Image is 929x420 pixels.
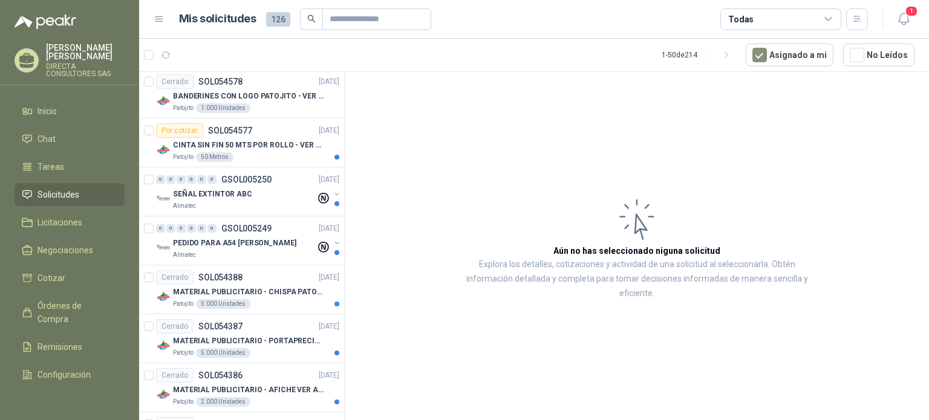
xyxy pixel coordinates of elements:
p: DIRECTA CONSULTORES SAS [46,63,125,77]
span: Configuración [37,368,91,381]
a: Chat [15,128,125,150]
div: 0 [156,175,165,184]
p: SOL054578 [198,77,243,86]
p: SOL054386 [198,371,243,380]
a: CerradoSOL054386[DATE] Company LogoMATERIAL PUBLICITARIO - AFICHE VER ADJUNTOPatojito2.000 Unidades [139,363,344,412]
a: Licitaciones [15,211,125,234]
img: Company Logo [156,289,171,304]
a: Por cotizarSOL054577[DATE] Company LogoCINTA SIN FIN 50 MTS POR ROLLO - VER DOC ADJUNTOPatojito50... [139,118,344,167]
div: 5.000 Unidades [196,348,250,358]
div: Por cotizar [156,123,203,138]
span: Tareas [37,160,64,173]
span: Chat [37,132,56,146]
p: Almatec [173,201,196,211]
p: MATERIAL PUBLICITARIO - AFICHE VER ADJUNTO [173,384,324,396]
p: SOL054388 [198,273,243,282]
a: Cotizar [15,267,125,289]
a: CerradoSOL054387[DATE] Company LogoMATERIAL PUBLICITARIO - PORTAPRECIOS VER ADJUNTOPatojito5.000 ... [139,314,344,363]
p: Explora los detalles, cotizaciones y actividad de una solicitud al seleccionarla. Obtén informaci... [466,257,808,301]
a: Tareas [15,155,125,178]
a: Inicio [15,100,125,123]
a: Órdenes de Compra [15,294,125,331]
p: Patojito [173,397,194,407]
span: 1 [905,5,918,17]
p: [DATE] [319,76,339,88]
p: [DATE] [319,223,339,234]
button: No Leídos [843,44,914,66]
p: SOL054387 [198,322,243,331]
p: Patojito [173,103,194,113]
div: 0 [177,175,186,184]
div: 0 [207,175,217,184]
img: Company Logo [156,338,171,353]
p: GSOL005250 [221,175,272,184]
p: SEÑAL EXTINTOR ABC [173,189,252,200]
div: 0 [187,224,196,233]
p: CINTA SIN FIN 50 MTS POR ROLLO - VER DOC ADJUNTO [173,140,324,151]
a: Negociaciones [15,239,125,262]
img: Company Logo [156,94,171,108]
a: 0 0 0 0 0 0 GSOL005250[DATE] Company LogoSEÑAL EXTINTOR ABCAlmatec [156,172,342,211]
p: [DATE] [319,125,339,137]
p: SOL054577 [208,126,252,135]
div: 0 [177,224,186,233]
h1: Mis solicitudes [179,10,256,28]
div: Todas [728,13,754,26]
p: [DATE] [319,174,339,186]
div: Cerrado [156,319,194,334]
div: 0 [187,175,196,184]
div: 0 [197,224,206,233]
div: 0 [166,175,175,184]
a: CerradoSOL054578[DATE] Company LogoBANDERINES CON LOGO PATOJITO - VER DOC ADJUNTOPatojito1.000 Un... [139,69,344,118]
a: Solicitudes [15,183,125,206]
p: Patojito [173,299,194,309]
span: Cotizar [37,271,65,285]
button: Asignado a mi [746,44,833,66]
span: 126 [266,12,290,27]
div: 0 [166,224,175,233]
h3: Aún no has seleccionado niguna solicitud [553,244,720,257]
img: Company Logo [156,241,171,255]
p: PEDIDO PARA A54 [PERSON_NAME] [173,237,296,249]
p: BANDERINES CON LOGO PATOJITO - VER DOC ADJUNTO [173,91,324,102]
div: 2.000 Unidades [196,397,250,407]
a: 0 0 0 0 0 0 GSOL005249[DATE] Company LogoPEDIDO PARA A54 [PERSON_NAME]Almatec [156,221,342,260]
div: 1.000 Unidades [196,103,250,113]
a: CerradoSOL054388[DATE] Company LogoMATERIAL PUBLICITARIO - CHISPA PATOJITO VER ADJUNTOPatojito5.0... [139,265,344,314]
p: MATERIAL PUBLICITARIO - CHISPA PATOJITO VER ADJUNTO [173,286,324,298]
p: Almatec [173,250,196,260]
img: Company Logo [156,143,171,157]
p: [PERSON_NAME] [PERSON_NAME] [46,44,125,60]
div: 0 [156,224,165,233]
p: [DATE] [319,272,339,283]
img: Company Logo [156,387,171,402]
div: 1 - 50 de 214 [662,45,736,65]
span: Órdenes de Compra [37,299,113,326]
button: 1 [893,8,914,30]
img: Logo peakr [15,15,76,29]
a: Remisiones [15,335,125,358]
img: Company Logo [156,192,171,206]
span: Solicitudes [37,188,79,201]
div: Cerrado [156,74,194,89]
div: 50 Metros [196,152,233,162]
a: Configuración [15,363,125,386]
p: Patojito [173,152,194,162]
div: 0 [207,224,217,233]
span: Negociaciones [37,244,93,257]
p: [DATE] [319,321,339,332]
div: 0 [197,175,206,184]
span: search [307,15,316,23]
div: Cerrado [156,270,194,285]
p: Patojito [173,348,194,358]
p: MATERIAL PUBLICITARIO - PORTAPRECIOS VER ADJUNTO [173,335,324,347]
span: Remisiones [37,340,82,354]
div: 5.000 Unidades [196,299,250,309]
p: [DATE] [319,370,339,381]
span: Licitaciones [37,216,82,229]
p: GSOL005249 [221,224,272,233]
div: Cerrado [156,368,194,383]
span: Inicio [37,105,57,118]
